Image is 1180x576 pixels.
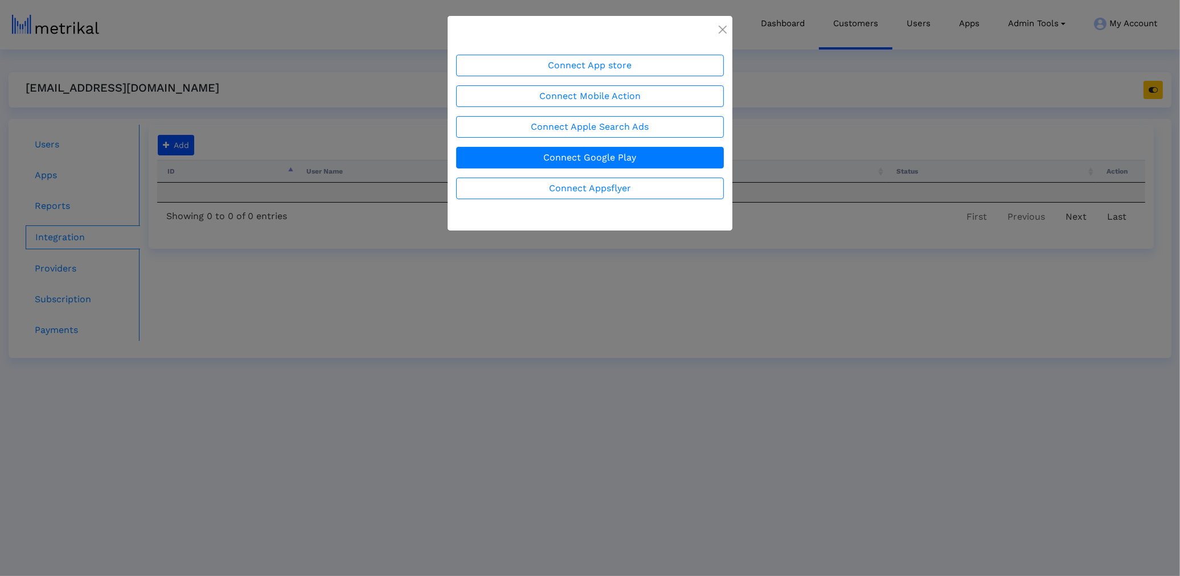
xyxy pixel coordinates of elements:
button: Connect Appsflyer [456,178,724,199]
button: Connect Apple Search Ads [456,116,724,138]
button: Connect Mobile Action [456,85,724,107]
button: Connect Google Play [456,147,724,168]
button: Connect App store [456,55,724,76]
button: Close [719,22,727,35]
img: close-credential-modal [719,26,727,34]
